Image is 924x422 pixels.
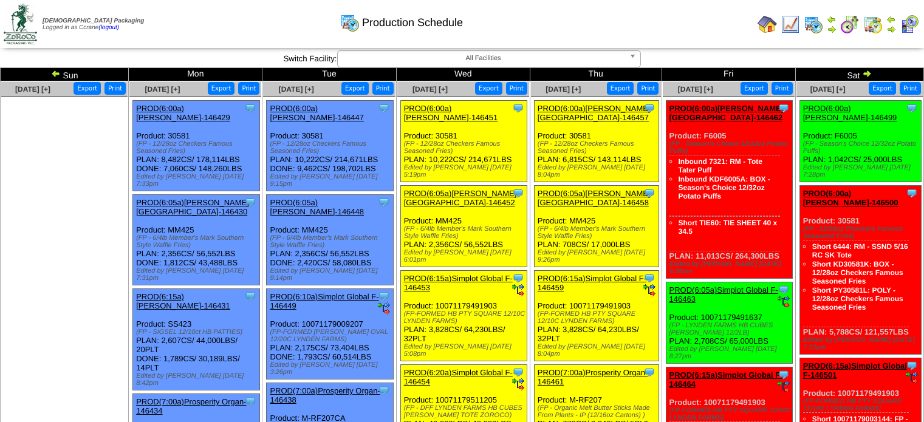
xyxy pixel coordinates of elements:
[244,290,256,302] img: Tooltip
[512,366,524,378] img: Tooltip
[404,189,517,207] a: PROD(6:05a)[PERSON_NAME][GEOGRAPHIC_DATA]-146452
[340,13,360,32] img: calendarprod.gif
[74,82,101,95] button: Export
[133,101,260,191] div: Product: 30581 PLAN: 8,482CS / 178,114LBS DONE: 7,060CS / 148,260LBS
[538,225,659,240] div: (FP - 6/4lb Member's Mark Southern Style Waffle Fries)
[643,102,655,114] img: Tooltip
[679,175,770,200] a: Inbound KDF6005A: BOX - Season's Choice 12/32oz Potato Puffs
[404,343,527,358] div: Edited by [PERSON_NAME] [DATE] 5:08pm
[136,198,249,216] a: PROD(6:05a)[PERSON_NAME][GEOGRAPHIC_DATA]-146430
[404,368,513,386] a: PROD(6:20a)Simplot Global F-146454
[538,140,659,155] div: (FP - 12/28oz Checkers Famous Seasoned Fries)
[669,345,793,360] div: Edited by [PERSON_NAME] [DATE] 8:27pm
[666,101,793,279] div: Product: F6005 PLAN: 11,013CS / 264,300LBS
[15,85,50,94] a: [DATE] [+]
[538,164,659,179] div: Edited by [PERSON_NAME] [DATE] 8:04pm
[378,196,390,208] img: Tooltip
[372,82,394,95] button: Print
[530,68,662,81] td: Thu
[538,343,659,358] div: Edited by [PERSON_NAME] [DATE] 8:04pm
[404,140,527,155] div: (FP - 12/28oz Checkers Famous Seasoned Fries)
[741,82,768,95] button: Export
[270,198,364,216] a: PROD(6:05a)[PERSON_NAME]-146448
[906,102,918,114] img: Tooltip
[512,378,524,390] img: ediSmall.gif
[886,24,896,34] img: arrowright.gif
[534,186,659,267] div: Product: MM425 PLAN: 708CS / 17,000LBS
[343,51,625,66] span: All Facilities
[136,173,259,188] div: Edited by [PERSON_NAME] [DATE] 7:33pm
[827,24,837,34] img: arrowright.gif
[803,336,921,351] div: Edited by [PERSON_NAME] [DATE] 7:32pm
[378,290,390,302] img: Tooltip
[404,249,527,264] div: Edited by [PERSON_NAME] [DATE] 6:01pm
[136,140,259,155] div: (FP - 12/28oz Checkers Famous Seasoned Fries)
[512,284,524,296] img: ediSmall.gif
[906,372,918,384] img: ediSmall.gif
[669,104,784,122] a: PROD(6:00a)[PERSON_NAME][GEOGRAPHIC_DATA]-146462
[244,196,256,208] img: Tooltip
[341,82,369,95] button: Export
[267,195,394,285] div: Product: MM425 PLAN: 2,356CS / 56,552LBS DONE: 2,420CS / 58,080LBS
[396,68,530,81] td: Wed
[538,274,646,292] a: PROD(6:15a)Simplot Global F-146459
[666,282,793,364] div: Product: 10071179491637 PLAN: 2,708CS / 65,000LBS
[267,289,394,379] div: Product: 10071179009207 PLAN: 2,175CS / 73,404LBS DONE: 1,793CS / 60,514LBS
[803,104,897,122] a: PROD(6:00a)[PERSON_NAME]-146499
[400,271,527,361] div: Product: 10071179491903 PLAN: 3,828CS / 64,230LBS / 32PLT
[678,85,713,94] a: [DATE] [+]
[812,286,903,311] a: Short PY30581L: POLY - 12/28oz Checkers Famous Seasoned Fries
[475,82,502,95] button: Export
[778,284,790,296] img: Tooltip
[136,267,259,282] div: Edited by [PERSON_NAME] [DATE] 7:31pm
[812,260,903,285] a: Short KD30581K: BOX - 12/28oz Checkers Famous Seasoned Fries
[643,187,655,199] img: Tooltip
[906,187,918,199] img: Tooltip
[270,173,393,188] div: Edited by [PERSON_NAME] [DATE] 9:15pm
[778,381,790,393] img: ediSmall.gif
[758,15,777,34] img: home.gif
[404,164,527,179] div: Edited by [PERSON_NAME] [DATE] 5:19pm
[799,186,921,355] div: Product: 30581 PLAN: 5,788CS / 121,557LBS
[803,361,907,379] a: PROD(6:15a)Simplot Global F-146501
[538,404,659,419] div: (FP - Organic Melt Butter Sticks Made From Plants - IP (12/16oz Cartons) )
[607,82,634,95] button: Export
[803,164,921,179] div: Edited by [PERSON_NAME] [DATE] 7:28pm
[51,69,61,78] img: arrowleft.gif
[906,359,918,372] img: Tooltip
[799,101,921,182] div: Product: F6005 PLAN: 1,042CS / 25,000LBS
[669,260,793,275] div: Edited by [PERSON_NAME] [DATE] 8:26pm
[512,187,524,199] img: Tooltip
[538,104,651,122] a: PROD(6:00a)[PERSON_NAME][GEOGRAPHIC_DATA]-146457
[129,68,262,81] td: Mon
[400,186,527,267] div: Product: MM425 PLAN: 2,356CS / 56,552LBS
[669,285,778,304] a: PROD(6:05a)Simplot Global F-146463
[669,140,793,155] div: (FP - Season's Choice 12/32oz Potato Puffs)
[1,68,129,81] td: Sun
[244,395,256,407] img: Tooltip
[803,225,921,240] div: (FP - 12/28oz Checkers Famous Seasoned Fries)
[270,104,364,122] a: PROD(6:00a)[PERSON_NAME]-146447
[538,249,659,264] div: Edited by [PERSON_NAME] [DATE] 9:26pm
[643,366,655,378] img: Tooltip
[412,85,448,94] a: [DATE] [+]
[862,69,872,78] img: arrowright.gif
[778,369,790,381] img: Tooltip
[669,370,783,389] a: PROD(6:15a)Simplot Global F-146464
[512,272,524,284] img: Tooltip
[506,82,527,95] button: Print
[538,189,651,207] a: PROD(6:05a)[PERSON_NAME][GEOGRAPHIC_DATA]-146458
[270,292,378,310] a: PROD(6:10a)Simplot Global F-146449
[378,302,390,315] img: ediSmall.gif
[4,4,37,44] img: zoroco-logo-small.webp
[643,272,655,284] img: Tooltip
[262,68,396,81] td: Tue
[546,85,581,94] a: [DATE] [+]
[43,18,144,31] span: Logged in as Ccrane
[238,82,259,95] button: Print
[136,328,259,336] div: (FP - SIGSEL 12/10ct HB PATTIES)
[679,157,762,174] a: Inbound 7321: RM - Tote Tater Puff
